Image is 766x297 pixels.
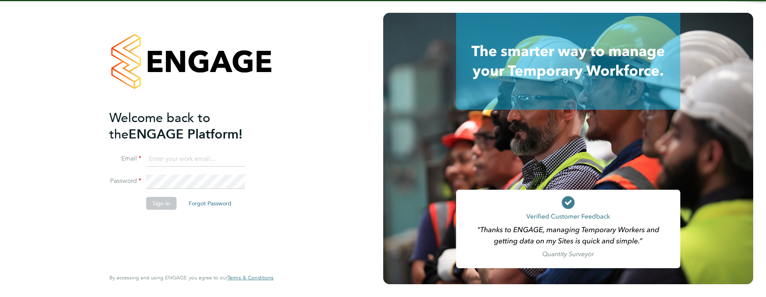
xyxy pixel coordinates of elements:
[109,155,141,163] label: Email
[227,275,273,281] a: Terms & Conditions
[146,152,245,167] input: Enter your work email...
[109,177,141,185] label: Password
[109,110,265,142] h2: ENGAGE Platform!
[109,110,210,142] span: Welcome back to the
[227,274,273,281] span: Terms & Conditions
[146,197,177,210] button: Sign In
[109,274,273,281] span: By accessing and using ENGAGE you agree to our
[182,197,238,210] button: Forgot Password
